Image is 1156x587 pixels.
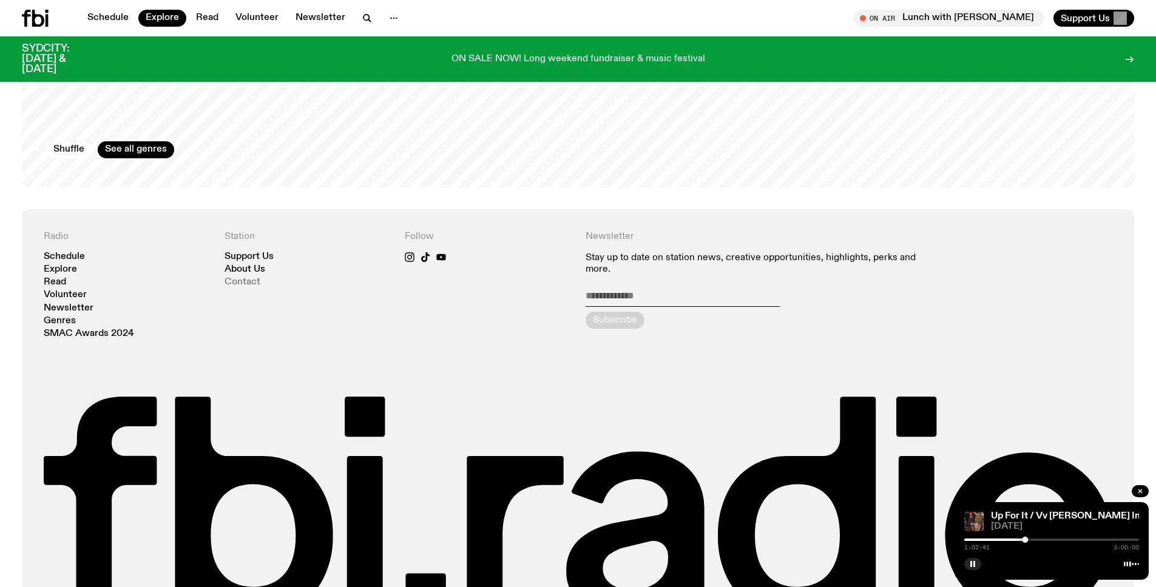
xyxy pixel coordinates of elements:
h4: Radio [44,231,210,243]
h4: Newsletter [586,231,932,243]
span: 1:02:41 [964,545,990,551]
a: Contact [225,278,260,287]
a: Schedule [44,252,85,261]
p: Stay up to date on station news, creative opportunities, highlights, perks and more. [586,252,932,275]
a: Newsletter [44,304,93,313]
h4: Follow [405,231,571,243]
a: Genres [44,317,76,326]
button: Subscribe [586,312,644,329]
a: Newsletter [288,10,353,27]
a: Volunteer [44,290,87,300]
a: Read [189,10,226,27]
a: Explore [44,265,77,274]
a: Schedule [80,10,136,27]
a: Volunteer [228,10,286,27]
button: Shuffle [46,141,92,158]
a: See all genres [98,141,174,158]
a: Support Us [225,252,274,261]
h3: SYDCITY: [DATE] & [DATE] [22,44,100,75]
a: Explore [138,10,186,27]
p: ON SALE NOW! Long weekend fundraiser & music festival [451,54,705,65]
span: [DATE] [991,522,1139,531]
a: Read [44,278,66,287]
h4: Station [225,231,391,243]
button: Support Us [1053,10,1134,27]
a: SMAC Awards 2024 [44,329,134,338]
a: About Us [225,265,265,274]
span: Support Us [1061,13,1110,24]
span: 3:00:00 [1114,545,1139,551]
button: On AirLunch with [PERSON_NAME] [854,10,1044,27]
